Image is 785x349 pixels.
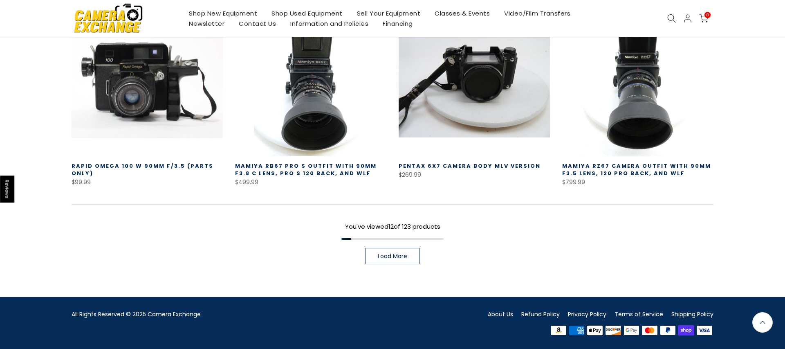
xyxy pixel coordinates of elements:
[671,310,713,318] a: Shipping Policy
[376,18,420,29] a: Financing
[562,177,713,187] div: $799.99
[232,18,283,29] a: Contact Us
[641,324,659,337] img: master
[752,312,773,333] a: Back to the top
[265,8,350,18] a: Shop Used Equipment
[235,162,377,177] a: Mamiya RB67 Pro S Outfit with 90MM F3.8 C Lens, Pro S 120 Back, and WLF
[699,14,708,23] a: 0
[521,310,560,318] a: Refund Policy
[182,18,232,29] a: Newsletter
[677,324,695,337] img: shopify pay
[428,8,497,18] a: Classes & Events
[378,253,407,259] span: Load More
[182,8,265,18] a: Shop New Equipment
[568,310,606,318] a: Privacy Policy
[350,8,428,18] a: Sell Your Equipment
[615,310,663,318] a: Terms of Service
[366,248,419,264] a: Load More
[72,309,386,320] div: All Rights Reserved © 2025 Camera Exchange
[622,324,641,337] img: google pay
[399,162,541,170] a: Pentax 6X7 Camera Body MLV Version
[604,324,623,337] img: discover
[562,162,711,177] a: Mamiya RZ67 Camera Outfit with 90MM F3.5 Lens, 120 Pro Back, and WLF
[235,177,386,187] div: $499.99
[283,18,376,29] a: Information and Policies
[704,12,711,18] span: 0
[488,310,513,318] a: About Us
[549,324,568,337] img: amazon payments
[72,177,223,187] div: $99.99
[497,8,578,18] a: Video/Film Transfers
[659,324,677,337] img: paypal
[586,324,604,337] img: apple pay
[72,162,213,177] a: Rapid Omega 100 w 90mm f/3.5 (Parts Only)
[695,324,713,337] img: visa
[567,324,586,337] img: american express
[388,222,394,231] span: 12
[399,170,550,180] div: $269.99
[345,222,440,231] span: You've viewed of 123 products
